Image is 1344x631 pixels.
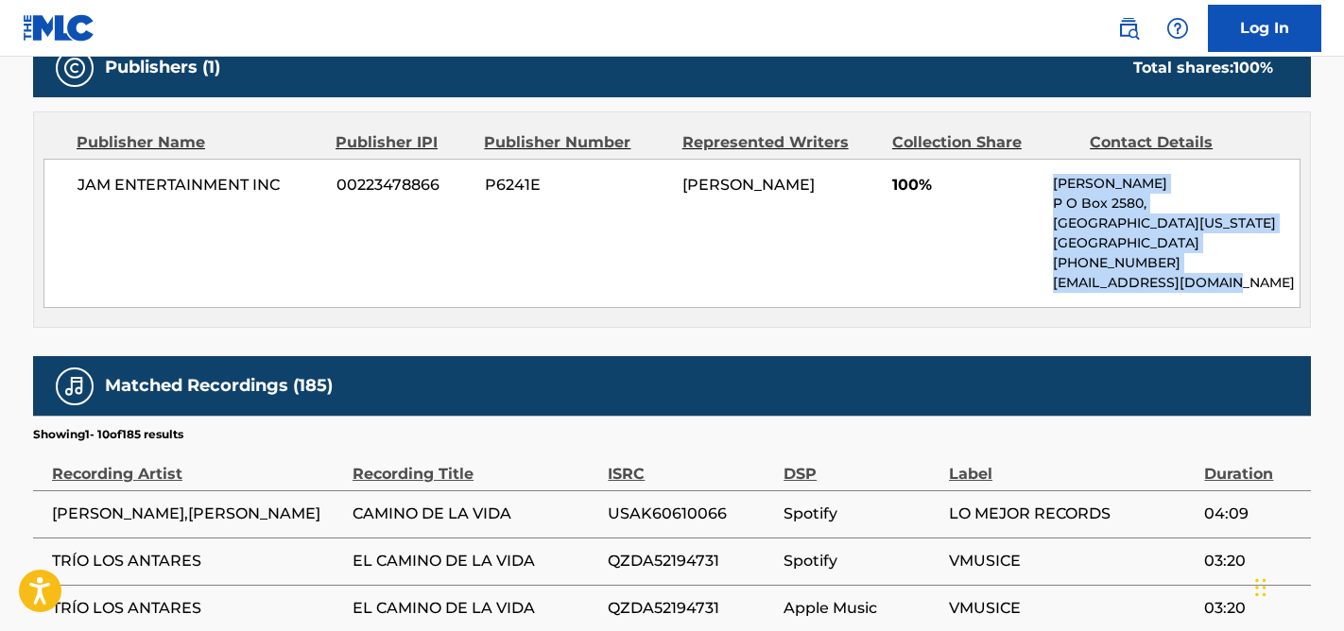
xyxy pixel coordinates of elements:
[1053,253,1300,273] p: [PHONE_NUMBER]
[353,597,598,620] span: EL CAMINO DE LA VIDA
[105,375,333,397] h5: Matched Recordings (185)
[1159,9,1197,47] div: Help
[1110,9,1147,47] a: Public Search
[1249,540,1344,631] iframe: Chat Widget
[949,597,1195,620] span: VMUSICE
[784,550,939,572] span: Spotify
[1053,194,1300,213] p: P O Box 2580,
[608,597,774,620] span: QZDA52194731
[23,14,95,42] img: MLC Logo
[608,503,774,525] span: USAK60610066
[353,443,598,486] div: Recording Title
[1204,503,1301,525] span: 04:09
[784,503,939,525] span: Spotify
[52,443,343,486] div: Recording Artist
[892,131,1076,154] div: Collection Share
[1117,17,1140,40] img: search
[336,131,470,154] div: Publisher IPI
[63,57,86,79] img: Publishers
[608,550,774,572] span: QZDA52194731
[52,550,343,572] span: TRÍO LOS ANTARES
[1233,59,1273,77] span: 100 %
[1053,174,1300,194] p: [PERSON_NAME]
[52,597,343,620] span: TRÍO LOS ANTARES
[1053,273,1300,293] p: [EMAIL_ADDRESS][DOMAIN_NAME]
[1133,57,1273,79] div: Total shares:
[336,174,471,196] span: 00223478866
[784,597,939,620] span: Apple Music
[608,443,774,486] div: ISRC
[949,503,1195,525] span: LO MEJOR RECORDS
[77,131,321,154] div: Publisher Name
[33,426,183,443] p: Showing 1 - 10 of 185 results
[949,550,1195,572] span: VMUSICE
[353,503,598,525] span: CAMINO DE LA VIDA
[1053,233,1300,253] p: [GEOGRAPHIC_DATA]
[1204,443,1301,486] div: Duration
[63,375,86,398] img: Matched Recordings
[892,174,1039,196] span: 100%
[105,57,220,78] h5: Publishers (1)
[1204,597,1301,620] span: 03:20
[1053,213,1300,233] p: [GEOGRAPHIC_DATA][US_STATE]
[52,503,343,525] span: [PERSON_NAME],[PERSON_NAME]
[484,131,667,154] div: Publisher Number
[682,176,815,194] span: [PERSON_NAME]
[485,174,668,196] span: P6241E
[78,174,322,196] span: JAM ENTERTAINMENT INC
[682,131,878,154] div: Represented Writers
[1166,17,1189,40] img: help
[1208,5,1321,52] a: Log In
[1204,550,1301,572] span: 03:20
[1090,131,1273,154] div: Contact Details
[949,443,1195,486] div: Label
[353,550,598,572] span: EL CAMINO DE LA VIDA
[784,443,939,486] div: DSP
[1255,559,1266,616] div: Drag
